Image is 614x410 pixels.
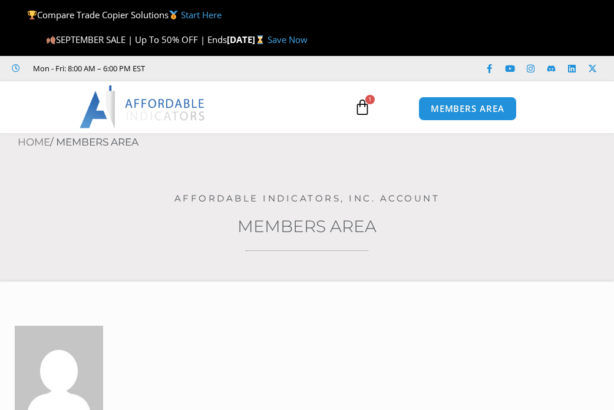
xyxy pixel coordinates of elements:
a: 1 [336,90,388,124]
img: 🍂 [47,35,55,44]
img: ⌛ [256,35,265,44]
strong: [DATE] [227,34,268,45]
a: Start Here [181,9,222,21]
img: 🏆 [28,11,37,19]
img: LogoAI | Affordable Indicators – NinjaTrader [80,85,206,128]
span: MEMBERS AREA [431,104,504,113]
img: 🥇 [169,11,178,19]
a: Home [18,136,50,148]
nav: Breadcrumb [18,133,614,152]
span: 1 [365,95,375,104]
span: Compare Trade Copier Solutions [27,9,222,21]
span: SEPTEMBER SALE | Up To 50% OFF | Ends [46,34,227,45]
a: Members Area [237,216,377,236]
iframe: Customer reviews powered by Trustpilot [151,62,328,74]
a: Affordable Indicators, Inc. Account [174,193,440,204]
span: Mon - Fri: 8:00 AM – 6:00 PM EST [30,61,145,75]
a: MEMBERS AREA [418,97,517,121]
a: Save Now [268,34,308,45]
